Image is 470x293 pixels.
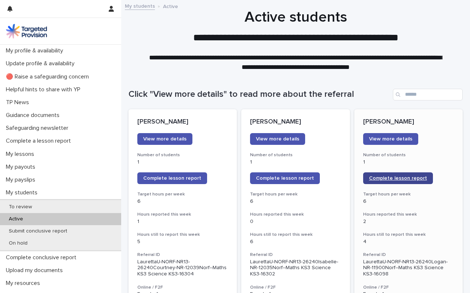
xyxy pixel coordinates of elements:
p: 0 [250,219,341,225]
a: Complete lesson report [363,172,433,184]
span: Complete lesson report [256,176,314,181]
p: 6 [250,198,341,205]
p: 6 [250,239,341,245]
span: Complete lesson report [369,176,427,181]
h3: Number of students [363,152,454,158]
p: 1 [137,159,228,165]
p: 6 [363,198,454,205]
span: Complete lesson report [143,176,201,181]
h3: Referral ID [137,252,228,258]
a: Complete lesson report [250,172,320,184]
p: My resources [3,280,46,287]
p: Active [163,2,178,10]
p: LaurettaU-NORF-NR13-26240Courtney-NR-12039Norf--Maths KS3 Science KS3-16304 [137,259,228,277]
p: Active [3,216,29,222]
p: 2 [363,219,454,225]
a: Complete lesson report [137,172,207,184]
p: 1 [250,159,341,165]
p: LaurettaU-NORF-NR13-26240Isabelle-NR-12035Norf--Maths KS3 Science KS3-16302 [250,259,341,277]
p: To review [3,204,38,210]
h3: Hours still to report this week [250,232,341,238]
h3: Target hours per week [137,191,228,197]
p: My lessons [3,151,40,158]
p: 1 [363,159,454,165]
p: TP News [3,99,35,106]
p: Guidance documents [3,112,65,119]
h3: Online / F2F [363,285,454,290]
h1: Click "View more details" to read more about the referral [129,89,390,100]
h3: Target hours per week [363,191,454,197]
p: My payslips [3,176,41,183]
p: Update profile & availability [3,60,80,67]
h1: Active students [129,8,463,26]
p: LaurettaU-NORF-NR13-26240Logan-NR-11900Norf--Maths KS3 Science KS3-16098 [363,259,454,277]
p: 6 [137,198,228,205]
p: Submit conclusive report [3,228,73,234]
p: Helpful hints to share with YP [3,86,86,93]
h3: Hours reported this week [137,212,228,217]
h3: Referral ID [363,252,454,258]
h3: Hours reported this week [363,212,454,217]
a: View more details [137,133,192,145]
p: 4 [363,239,454,245]
h3: Online / F2F [250,285,341,290]
p: Complete conclusive report [3,254,82,261]
h3: Number of students [137,152,228,158]
span: View more details [369,136,412,142]
p: [PERSON_NAME] [363,118,454,126]
h3: Hours reported this week [250,212,341,217]
p: 1 [137,219,228,225]
h3: Number of students [250,152,341,158]
h3: Hours still to report this week [363,232,454,238]
h3: Hours still to report this week [137,232,228,238]
p: Safeguarding newsletter [3,125,74,132]
span: View more details [256,136,299,142]
a: View more details [250,133,305,145]
p: My payouts [3,164,41,171]
h3: Online / F2F [137,285,228,290]
h3: Referral ID [250,252,341,258]
p: Complete a lesson report [3,138,77,144]
p: [PERSON_NAME] [137,118,228,126]
a: My students [125,1,155,10]
p: My students [3,189,43,196]
a: View more details [363,133,418,145]
input: Search [393,89,463,100]
p: My profile & availability [3,47,69,54]
p: [PERSON_NAME] [250,118,341,126]
p: Upload my documents [3,267,69,274]
h3: Target hours per week [250,191,341,197]
p: On hold [3,240,33,246]
img: M5nRWzHhSzIhMunXDL62 [6,24,47,39]
p: 5 [137,239,228,245]
span: View more details [143,136,187,142]
p: 🔴 Raise a safeguarding concern [3,73,95,80]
